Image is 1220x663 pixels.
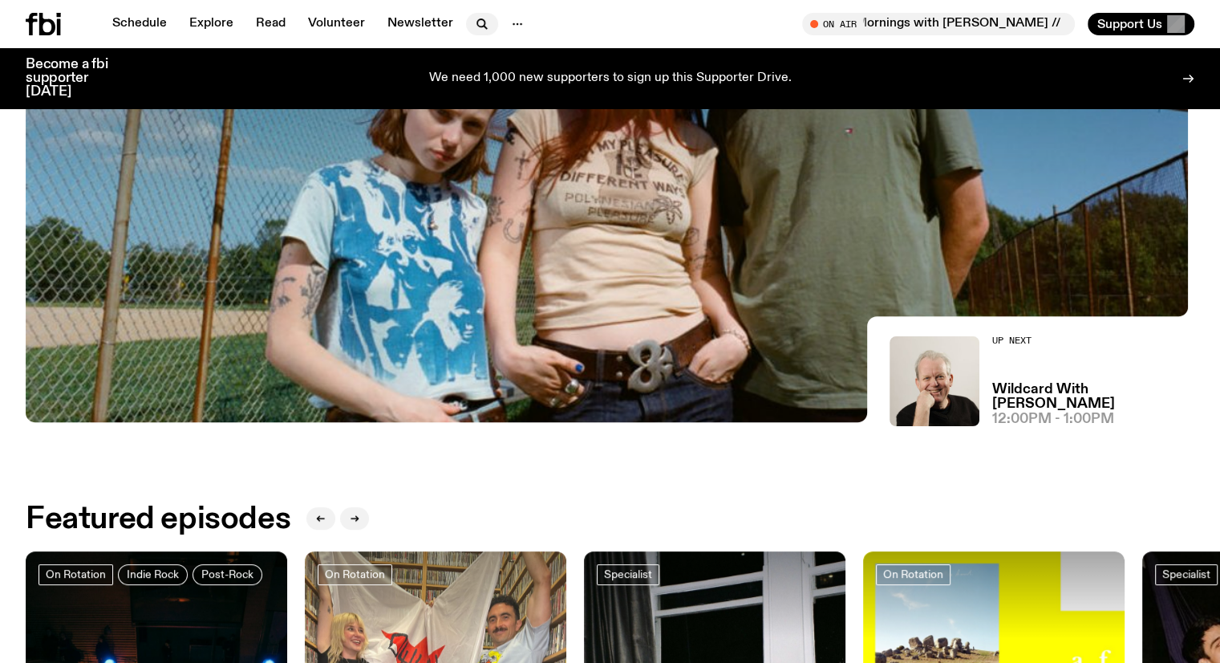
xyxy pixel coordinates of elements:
a: Specialist [597,564,659,585]
span: Specialist [1162,568,1210,580]
h2: Featured episodes [26,505,290,534]
span: On Rotation [46,568,106,580]
span: Specialist [604,568,652,580]
span: Post-Rock [201,568,253,580]
button: Support Us [1088,13,1194,35]
a: Post-Rock [193,564,262,585]
span: Support Us [1097,17,1162,31]
a: On Rotation [318,564,392,585]
a: Indie Rock [118,564,188,585]
a: Explore [180,13,243,35]
a: Volunteer [298,13,375,35]
p: We need 1,000 new supporters to sign up this Supporter Drive. [429,71,792,86]
a: Newsletter [378,13,463,35]
span: 12:00pm - 1:00pm [992,413,1114,426]
button: On AirMornings with [PERSON_NAME] // Interview with Momma [802,13,1075,35]
a: Wildcard With [PERSON_NAME] [992,383,1194,410]
a: On Rotation [39,564,113,585]
h3: Become a fbi supporter [DATE] [26,58,128,99]
img: Stuart is smiling charmingly, wearing a black t-shirt against a stark white background. [890,336,979,426]
a: Specialist [1155,564,1218,585]
span: Indie Rock [127,568,179,580]
h2: Up Next [992,336,1194,345]
a: Read [246,13,295,35]
span: On Rotation [325,568,385,580]
span: On Rotation [883,568,943,580]
a: On Rotation [876,564,950,585]
a: Schedule [103,13,176,35]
